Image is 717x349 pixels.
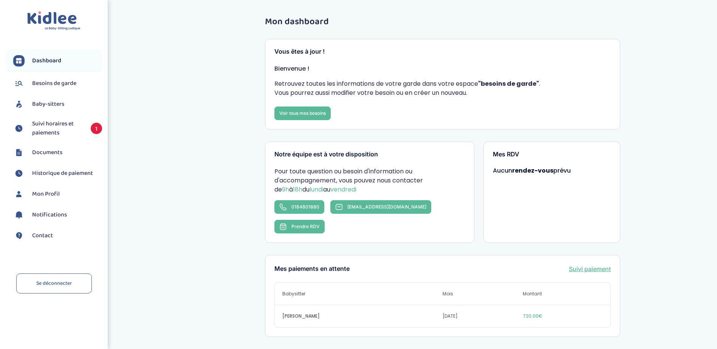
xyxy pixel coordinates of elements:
span: [PERSON_NAME] [282,313,443,320]
span: [EMAIL_ADDRESS][DOMAIN_NAME] [347,204,426,210]
span: Contact [32,231,53,240]
span: Mon Profil [32,190,60,199]
h3: Notre équipe est à votre disposition [274,151,465,158]
a: Se déconnecter [16,273,92,293]
a: Contact [13,230,102,241]
span: Dashboard [32,56,61,65]
img: contact.svg [13,230,25,241]
span: Aucun prévu [493,166,571,175]
img: documents.svg [13,147,25,158]
a: Besoins de garde [13,78,102,89]
h3: Mes paiements en attente [274,266,350,272]
a: [EMAIL_ADDRESS][DOMAIN_NAME] [330,200,431,214]
span: 9h [282,185,289,194]
img: notification.svg [13,209,25,221]
a: Baby-sitters [13,99,102,110]
img: suivihoraire.svg [13,123,25,134]
p: Pour toute question ou besoin d'information ou d'accompagnement, vous pouvez nous contacter de à ... [274,167,465,194]
span: [DATE] [443,313,523,320]
span: vendredi [330,185,356,194]
span: Besoins de garde [32,79,76,88]
h1: Mon dashboard [265,17,620,27]
img: babysitters.svg [13,99,25,110]
span: Notifications [32,210,67,219]
span: Montant [523,290,603,297]
span: Baby-sitters [32,100,64,109]
img: suivihoraire.svg [13,168,25,179]
a: Mon Profil [13,188,102,200]
span: Suivi horaires et paiements [32,119,83,137]
a: 0184801880 [274,200,324,214]
span: Historique de paiement [32,169,93,178]
span: 0184801880 [291,204,319,210]
a: Dashboard [13,55,102,66]
span: lundi [310,185,323,194]
a: Voir tous mes besoins [274,107,331,120]
h3: Mes RDV [493,151,611,158]
a: Historique de paiement [13,168,102,179]
p: Bienvenue ! [274,64,611,73]
span: Babysitter [282,290,443,297]
h3: Vous êtes à jour ! [274,48,611,55]
span: 720.00€ [523,313,603,320]
span: 18h [293,185,302,194]
span: Prendre RDV [291,224,320,229]
strong: rendez-vous [512,166,553,175]
img: profil.svg [13,188,25,200]
a: Notifications [13,209,102,221]
span: Documents [32,148,62,157]
button: Prendre RDV [274,220,325,233]
p: Retrouvez toutes les informations de votre garde dans votre espace . Vous pourrez aussi modifier ... [274,79,611,97]
img: logo.svg [27,11,81,31]
strong: "besoins de garde" [478,79,539,88]
a: Suivi paiement [569,264,611,273]
img: besoin.svg [13,78,25,89]
a: Documents [13,147,102,158]
img: dashboard.svg [13,55,25,66]
span: Mois [443,290,523,297]
a: Suivi horaires et paiements 1 [13,119,102,137]
span: 1 [91,123,102,134]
